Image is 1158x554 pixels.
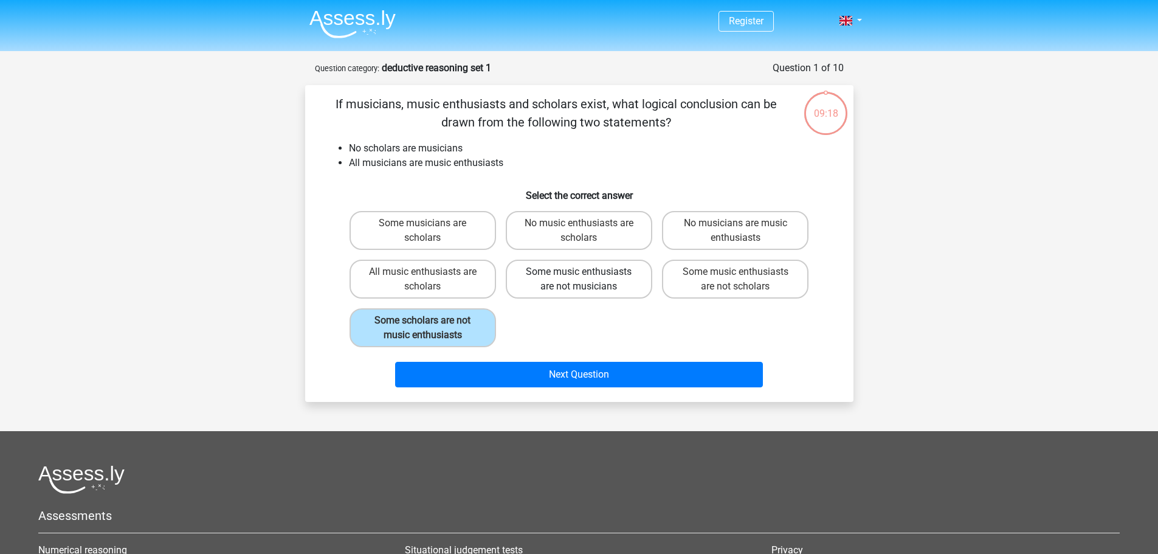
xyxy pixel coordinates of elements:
[803,91,849,121] div: 09:18
[315,64,379,73] small: Question category:
[350,308,496,347] label: Some scholars are not music enthusiasts
[729,15,763,27] a: Register
[662,260,808,299] label: Some music enthusiasts are not scholars
[506,211,652,250] label: No music enthusiasts are scholars
[38,508,1120,523] h5: Assessments
[325,180,834,201] h6: Select the correct answer
[349,156,834,170] li: All musicians are music enthusiasts
[350,211,496,250] label: Some musicians are scholars
[38,465,125,494] img: Assessly logo
[395,362,763,387] button: Next Question
[325,95,788,131] p: If musicians, music enthusiasts and scholars exist, what logical conclusion can be drawn from the...
[350,260,496,299] label: All music enthusiasts are scholars
[382,62,491,74] strong: deductive reasoning set 1
[309,10,396,38] img: Assessly
[349,141,834,156] li: No scholars are musicians
[773,61,844,75] div: Question 1 of 10
[662,211,808,250] label: No musicians are music enthusiasts
[506,260,652,299] label: Some music enthusiasts are not musicians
